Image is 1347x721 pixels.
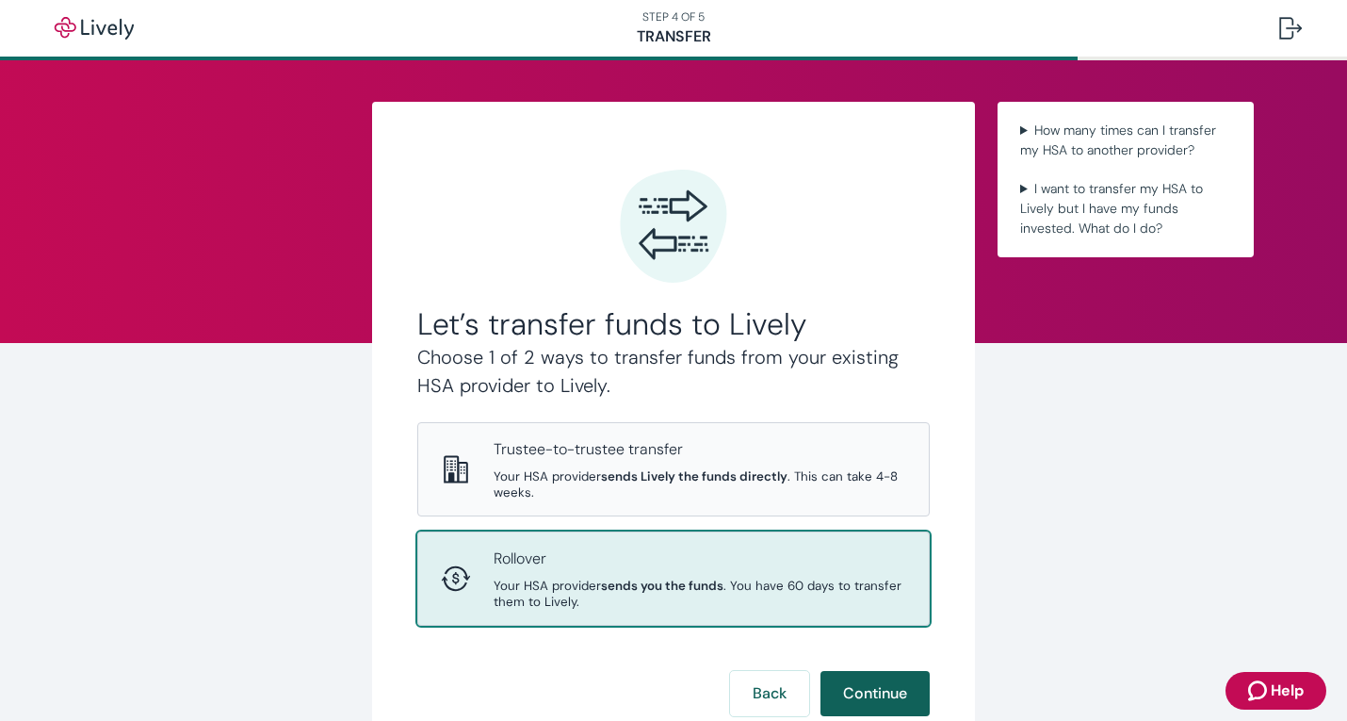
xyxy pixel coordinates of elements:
button: RolloverRolloverYour HSA providersends you the funds. You have 60 days to transfer them to Lively. [418,533,929,625]
span: Your HSA provider . You have 60 days to transfer them to Lively. [494,578,906,610]
h4: Choose 1 of 2 ways to transfer funds from your existing HSA provider to Lively. [417,343,930,400]
button: Zendesk support iconHelp [1225,672,1326,710]
img: Lively [41,17,147,40]
span: Your HSA provider . This can take 4-8 weeks. [494,468,906,500]
summary: I want to transfer my HSA to Lively but I have my funds invested. What do I do? [1013,175,1239,242]
span: Help [1271,680,1304,702]
summary: How many times can I transfer my HSA to another provider? [1013,117,1239,164]
button: Back [730,671,809,716]
button: Continue [820,671,930,716]
button: Log out [1264,6,1317,51]
svg: Rollover [441,564,471,594]
svg: Zendesk support icon [1248,680,1271,702]
strong: sends Lively the funds directly [601,468,787,484]
p: Rollover [494,548,906,570]
h2: Let’s transfer funds to Lively [417,305,930,343]
strong: sends you the funds [601,578,723,594]
button: Trustee-to-trusteeTrustee-to-trustee transferYour HSA providersends Lively the funds directly. Th... [418,423,929,516]
svg: Trustee-to-trustee [441,454,471,484]
p: Trustee-to-trustee transfer [494,438,906,461]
